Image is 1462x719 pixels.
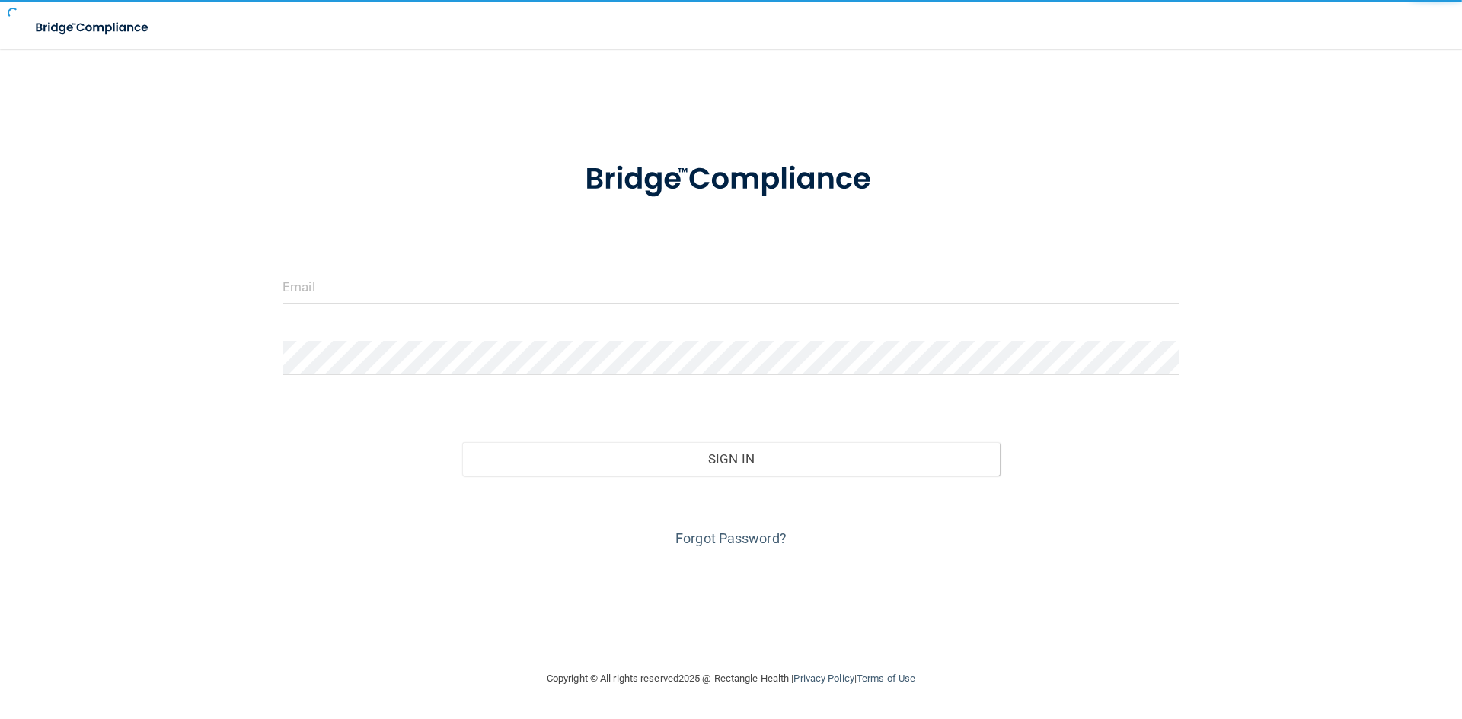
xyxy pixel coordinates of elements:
a: Terms of Use [857,673,915,684]
button: Sign In [462,442,1001,476]
a: Forgot Password? [675,530,787,546]
div: Copyright © All rights reserved 2025 @ Rectangle Health | | [453,654,1009,703]
a: Privacy Policy [793,673,854,684]
input: Email [283,269,1179,304]
img: bridge_compliance_login_screen.278c3ca4.svg [23,12,163,43]
img: bridge_compliance_login_screen.278c3ca4.svg [554,140,908,219]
